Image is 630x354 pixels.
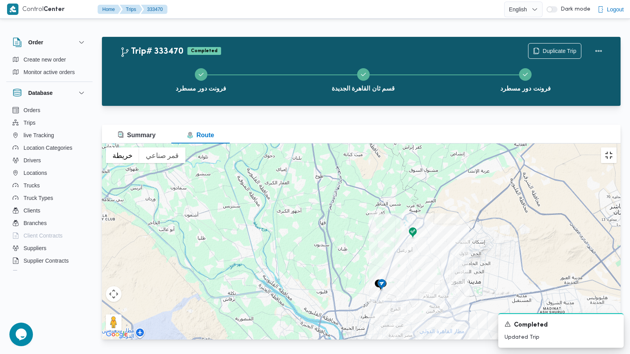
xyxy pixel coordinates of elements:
[9,242,89,254] button: Suppliers
[120,47,183,57] h2: Trip# 333470
[24,206,40,215] span: Clients
[176,84,226,93] span: فرونت دور مسطرد
[13,88,86,98] button: Database
[360,71,367,78] svg: Step 2 is complete
[118,132,156,138] span: Summary
[24,231,63,240] span: Client Contracts
[332,84,395,93] span: قسم ثان القاهرة الجديدة
[9,217,89,229] button: Branches
[191,49,218,53] b: Completed
[106,314,122,330] button: اسحب الدليل على الخريطة لفتح "التجوّل الافتراضي".
[9,116,89,129] button: Trips
[104,329,130,339] a: ‏فتح هذه المنطقة في "خرائط Google" (يؤدي ذلك إلى فتح نافذة جديدة)
[24,218,47,228] span: Branches
[24,131,54,140] span: live Tracking
[198,71,204,78] svg: Step 1 is complete
[28,88,53,98] h3: Database
[9,167,89,179] button: Locations
[28,38,43,47] h3: Order
[106,286,122,302] button: عناصر التحكّم بطريقة عرض الخريطة
[9,267,89,280] button: Devices
[9,229,89,242] button: Client Contracts
[528,43,581,59] button: Duplicate Trip
[24,156,41,165] span: Drivers
[607,5,624,14] span: Logout
[591,43,606,59] button: Actions
[9,204,89,217] button: Clients
[24,181,40,190] span: Trucks
[139,147,185,163] button: عرض صور القمر الصناعي
[557,6,590,13] span: Dark mode
[187,132,214,138] span: Route
[9,192,89,204] button: Truck Types
[9,179,89,192] button: Trucks
[24,55,66,64] span: Create new order
[6,53,93,82] div: Order
[141,5,167,14] button: 333470
[187,47,221,55] span: Completed
[9,66,89,78] button: Monitor active orders
[24,143,73,152] span: Location Categories
[24,243,46,253] span: Suppliers
[24,118,36,127] span: Trips
[44,7,65,13] b: Center
[7,4,18,15] img: X8yXhbKr1z7QwAAAABJRU5ErkJggg==
[9,129,89,142] button: live Tracking
[24,193,53,203] span: Truck Types
[104,329,130,339] img: Google
[24,269,43,278] span: Devices
[13,38,86,47] button: Order
[120,5,142,14] button: Trips
[601,147,617,163] button: تبديل إلى العرض ملء الشاشة
[9,104,89,116] button: Orders
[24,256,69,265] span: Supplier Contracts
[9,142,89,154] button: Location Categories
[543,46,576,56] span: Duplicate Trip
[8,323,33,346] iframe: chat widget
[24,168,47,178] span: Locations
[522,71,528,78] svg: Step 3 is complete
[444,59,606,100] button: فرونت دور مسطرد
[9,254,89,267] button: Supplier Contracts
[9,53,89,66] button: Create new order
[282,59,445,100] button: قسم ثان القاهرة الجديدة
[594,2,627,17] button: Logout
[24,105,40,115] span: Orders
[514,321,548,330] span: Completed
[98,5,121,14] button: Home
[9,154,89,167] button: Drivers
[6,104,93,274] div: Database
[505,320,617,330] div: Notification
[24,67,75,77] span: Monitor active orders
[505,333,617,341] p: Updated Trip
[120,59,282,100] button: فرونت دور مسطرد
[106,147,139,163] button: عرض خريطة الشارع
[500,84,551,93] span: فرونت دور مسطرد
